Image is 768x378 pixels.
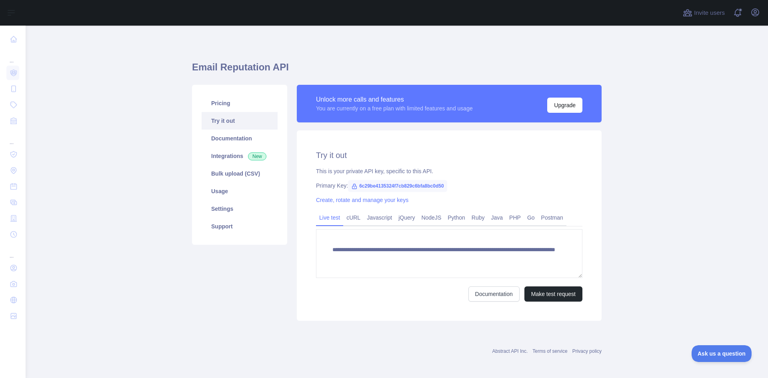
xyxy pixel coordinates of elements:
a: Support [202,218,278,235]
div: Unlock more calls and features [316,95,473,104]
span: Invite users [694,8,725,18]
a: Terms of service [532,348,567,354]
a: Java [488,211,506,224]
a: Settings [202,200,278,218]
a: jQuery [395,211,418,224]
a: Bulk upload (CSV) [202,165,278,182]
div: Primary Key: [316,182,582,190]
a: Pricing [202,94,278,112]
button: Invite users [681,6,726,19]
a: Documentation [202,130,278,147]
div: This is your private API key, specific to this API. [316,167,582,175]
a: Javascript [364,211,395,224]
div: ... [6,48,19,64]
a: Python [444,211,468,224]
a: Integrations New [202,147,278,165]
a: Abstract API Inc. [492,348,528,354]
a: Usage [202,182,278,200]
a: Privacy policy [572,348,602,354]
button: Upgrade [547,98,582,113]
a: Try it out [202,112,278,130]
iframe: Toggle Customer Support [692,345,752,362]
a: Postman [538,211,566,224]
a: cURL [343,211,364,224]
button: Make test request [524,286,582,302]
a: Ruby [468,211,488,224]
a: Create, rotate and manage your keys [316,197,408,203]
span: New [248,152,266,160]
div: ... [6,243,19,259]
h1: Email Reputation API [192,61,602,80]
div: ... [6,130,19,146]
span: 6c29be4135324f7cb829c6bfa8bc0d50 [348,180,447,192]
h2: Try it out [316,150,582,161]
a: Go [524,211,538,224]
a: NodeJS [418,211,444,224]
a: Documentation [468,286,520,302]
div: You are currently on a free plan with limited features and usage [316,104,473,112]
a: Live test [316,211,343,224]
a: PHP [506,211,524,224]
